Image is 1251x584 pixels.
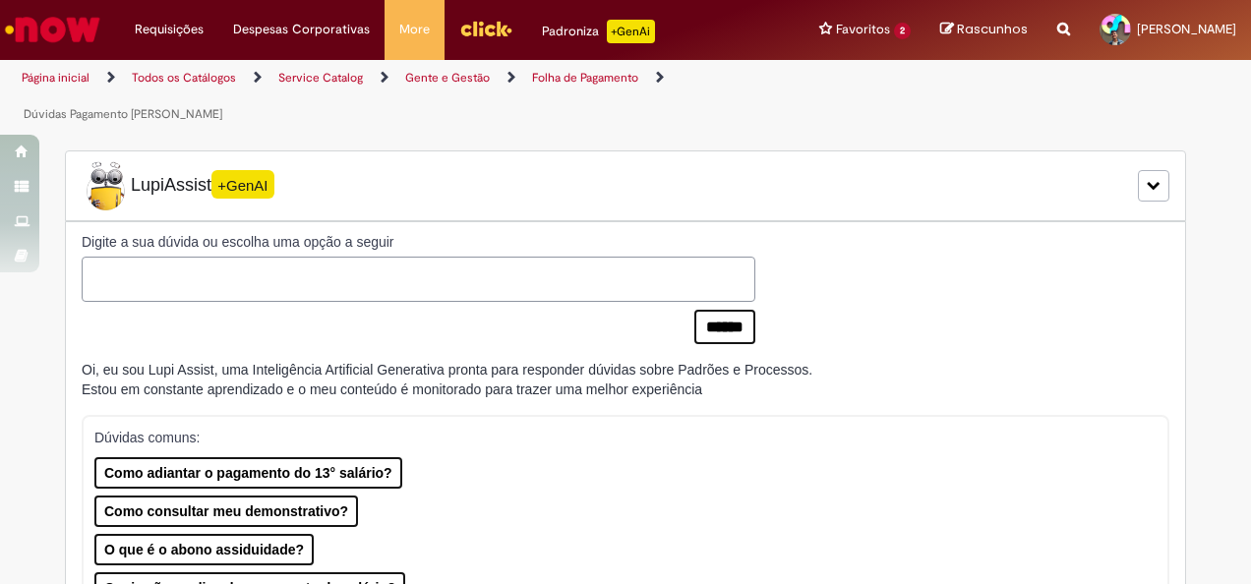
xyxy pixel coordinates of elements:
p: Dúvidas comuns: [94,428,1143,447]
span: More [399,20,430,39]
a: Rascunhos [940,21,1028,39]
ul: Trilhas de página [15,60,819,133]
span: [PERSON_NAME] [1137,21,1236,37]
label: Digite a sua dúvida ou escolha uma opção a seguir [82,232,755,252]
div: Padroniza [542,20,655,43]
a: Dúvidas Pagamento [PERSON_NAME] [24,106,222,122]
span: Requisições [135,20,204,39]
span: Favoritos [836,20,890,39]
span: LupiAssist [82,161,274,210]
img: click_logo_yellow_360x200.png [459,14,512,43]
div: Oi, eu sou Lupi Assist, uma Inteligência Artificial Generativa pronta para responder dúvidas sobr... [82,360,812,399]
a: Página inicial [22,70,89,86]
a: Gente e Gestão [405,70,490,86]
a: Folha de Pagamento [532,70,638,86]
a: Todos os Catálogos [132,70,236,86]
div: LupiLupiAssist+GenAI [65,150,1186,221]
span: Despesas Corporativas [233,20,370,39]
button: O que é o abono assiduidade? [94,534,314,565]
a: Service Catalog [278,70,363,86]
p: +GenAi [607,20,655,43]
button: Como consultar meu demonstrativo? [94,496,358,527]
span: +GenAI [211,170,274,199]
img: Lupi [82,161,131,210]
button: Como adiantar o pagamento do 13° salário? [94,457,402,489]
img: ServiceNow [2,10,103,49]
span: 2 [894,23,911,39]
span: Rascunhos [957,20,1028,38]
